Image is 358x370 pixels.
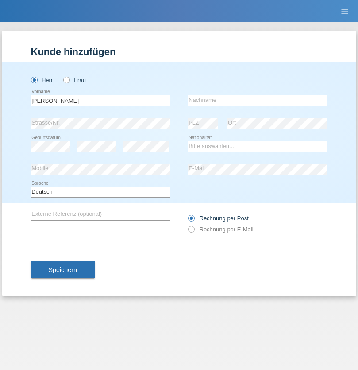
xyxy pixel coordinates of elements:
[31,77,53,83] label: Herr
[188,226,254,233] label: Rechnung per E-Mail
[63,77,86,83] label: Frau
[188,215,194,226] input: Rechnung per Post
[31,77,37,82] input: Herr
[31,261,95,278] button: Speichern
[63,77,69,82] input: Frau
[188,226,194,237] input: Rechnung per E-Mail
[336,8,354,14] a: menu
[31,46,327,57] h1: Kunde hinzufügen
[49,266,77,273] span: Speichern
[340,7,349,16] i: menu
[188,215,249,222] label: Rechnung per Post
